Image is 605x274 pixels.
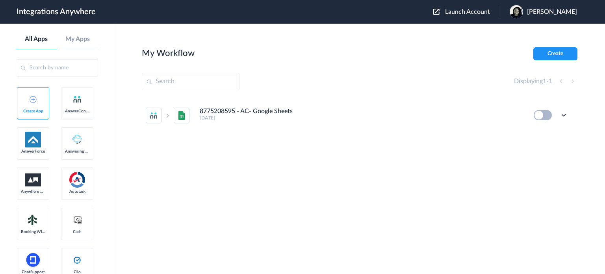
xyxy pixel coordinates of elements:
button: Launch Account [433,8,500,16]
span: AnswerConnect [65,109,89,114]
button: Create [533,47,577,60]
span: Answering Service [65,149,89,154]
h1: Integrations Anywhere [17,7,96,17]
span: [PERSON_NAME] [527,8,577,16]
a: All Apps [16,35,57,43]
span: 1 [543,78,546,84]
img: add-icon.svg [30,96,37,103]
img: clio-logo.svg [72,255,82,265]
img: aww.png [25,173,41,186]
img: cash-logo.svg [72,215,82,225]
img: af-app-logo.svg [25,132,41,147]
span: Launch Account [445,9,490,15]
span: Autotask [65,189,89,194]
span: Cash [65,229,89,234]
span: Create App [21,109,45,114]
span: 1 [549,78,552,84]
img: copy-of-ppnb-profile-picture-frame.jpg [510,5,523,19]
img: Setmore_Logo.svg [25,213,41,227]
a: My Apps [57,35,98,43]
img: launch-acct-icon.svg [433,9,440,15]
span: Anywhere Works [21,189,45,194]
img: answerconnect-logo.svg [72,95,82,104]
img: chatsupport-icon.svg [25,252,41,268]
img: Answering_service.png [69,132,85,147]
h4: Displaying - [514,78,552,85]
input: Search by name [16,59,98,76]
input: Search [142,73,239,90]
h2: My Workflow [142,48,195,58]
span: Booking Widget [21,229,45,234]
span: AnswerForce [21,149,45,154]
h4: 8775208595 - AC- Google Sheets [200,108,293,115]
h5: [DATE] [200,115,523,121]
img: autotask.png [69,172,85,188]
